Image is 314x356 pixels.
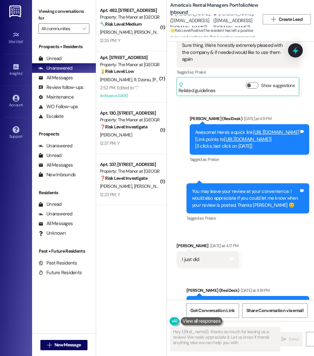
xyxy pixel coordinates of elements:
[170,28,203,33] strong: 🌟 Risk Level: Positive
[209,242,239,249] div: [DATE] at 4:17 PM
[100,140,120,146] div: 12:37 PM: Y
[205,215,216,221] span: Praise
[38,55,62,62] div: Unread
[38,201,62,208] div: Unread
[261,82,295,89] label: Show suggestions
[23,39,24,43] span: •
[100,7,159,14] div: Apt. 482, [STREET_ADDRESS]
[22,70,23,75] span: •
[38,211,72,217] div: Unanswered
[38,6,89,23] label: Viewing conversations for
[100,183,134,189] span: [PERSON_NAME]
[186,213,309,223] div: Tagged as:
[32,43,96,50] div: Prospects + Residents
[38,152,62,159] div: Unread
[242,115,271,122] div: [DATE] at 4:11 PM
[38,171,76,178] div: New Inbounds
[38,269,82,276] div: Future Residents
[38,143,72,149] div: Unanswered
[100,124,147,130] strong: ❓ Risk Level: Investigate
[100,14,159,21] div: Property: The Manor at [GEOGRAPHIC_DATA]
[177,67,299,77] div: Tagged as:
[47,343,52,348] i: 
[195,69,206,75] span: Praise
[32,248,96,255] div: Past + Future Residents
[186,303,239,318] button: Get Conversation Link
[182,256,199,263] div: I just did
[32,189,96,196] div: Residents
[190,155,310,164] div: Tagged as:
[190,115,310,124] div: [PERSON_NAME] (ResiDesk)
[100,132,132,138] span: [PERSON_NAME]
[281,337,286,342] i: 
[38,84,83,91] div: Review follow-ups
[38,162,73,169] div: All Messages
[100,175,147,181] strong: ❓ Risk Level: Investigate
[99,92,160,100] div: Archived on [DATE]
[153,77,185,82] span: [PERSON_NAME]
[170,11,212,31] div: [PERSON_NAME]. ([EMAIL_ADDRESS][DOMAIN_NAME])
[100,38,120,43] div: 12:25 PM: Y
[100,161,159,168] div: Apt. 337, [STREET_ADDRESS]
[100,85,138,91] div: 2:52 PM: Edited to “.”
[100,68,134,74] strong: 💡 Risk Level: Low
[134,29,181,35] span: [PERSON_NAME] Akkidas
[82,26,86,31] i: 
[246,307,303,314] span: Share Conversation via email
[224,136,270,143] a: [URL][DOMAIN_NAME]
[3,124,29,142] a: Support
[100,29,134,35] span: [PERSON_NAME]
[289,336,299,343] span: Send
[100,21,142,27] strong: 🔧 Risk Level: Medium
[100,77,134,82] span: [PERSON_NAME]
[3,61,29,79] a: Insights •
[178,82,216,94] div: Related guidelines
[38,230,66,237] div: Unknown
[182,42,289,63] div: Sure thing. We're honestly extremely pleased with the company & if needed would like to use them ...
[134,183,166,189] span: [PERSON_NAME]
[170,2,260,16] b: America's Rental Managers Portfolio: New Inbound
[177,242,239,251] div: [PERSON_NAME]
[38,94,74,100] div: Maintenance
[54,342,81,348] span: New Message
[38,113,63,120] div: Escalate
[208,157,219,162] span: Praise
[38,260,77,266] div: Past Residents
[134,77,153,82] span: R. Dzorsu
[277,332,303,346] button: Send
[38,103,78,110] div: WO Follow-ups
[3,93,29,110] a: Account
[170,327,280,351] textarea: Hey {{first_name}}, thanks so
[100,110,159,117] div: Apt. 130, [STREET_ADDRESS]
[38,220,73,227] div: All Messages
[242,303,308,318] button: Share Conversation via email
[279,16,302,23] span: Create Lead
[32,131,96,137] div: Prospects
[195,129,299,150] div: Awesome! Here's a quick link [Link points to ] [3 clicks, last click on [DATE]]
[41,23,79,34] input: All communities
[186,287,309,296] div: [PERSON_NAME] (ResiDesk)
[3,30,29,47] a: Site Visit •
[213,11,255,31] div: [PERSON_NAME]. ([EMAIL_ADDRESS][DOMAIN_NAME])
[239,287,269,294] div: [DATE] at 4:19 PM
[190,307,235,314] span: Get Conversation Link
[100,117,159,123] div: Property: The Manor at [GEOGRAPHIC_DATA]
[100,168,159,175] div: Property: The Manor at [GEOGRAPHIC_DATA]
[192,188,299,209] div: You may leave your review at your convenience. I would also appreciate if you could let me know w...
[9,5,22,17] img: ResiDesk Logo
[253,129,299,135] a: [URL][DOMAIN_NAME]
[263,14,311,24] button: Create Lead
[100,192,120,197] div: 12:23 PM: Y
[271,17,276,22] i: 
[40,340,88,350] button: New Message
[100,54,159,61] div: Apt. [STREET_ADDRESS]
[38,74,73,81] div: All Messages
[170,27,260,48] span: : The resident has left a positive review and confirmed it. This is positive engagement and relat...
[38,65,72,72] div: Unanswered
[100,61,159,68] div: Property: The Manor at [GEOGRAPHIC_DATA]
